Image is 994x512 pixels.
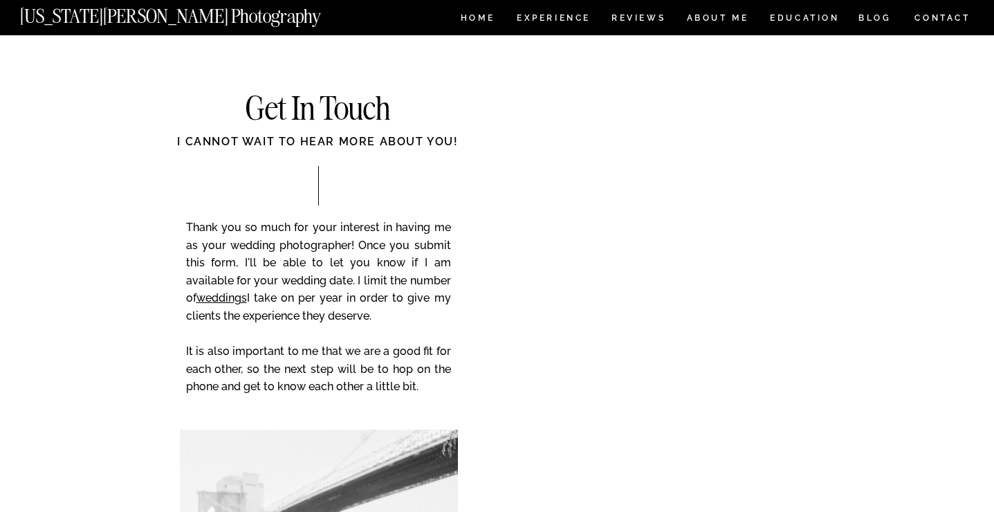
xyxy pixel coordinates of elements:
[517,14,589,26] a: Experience
[914,10,971,26] a: CONTACT
[20,7,367,19] a: [US_STATE][PERSON_NAME] Photography
[686,14,749,26] a: ABOUT ME
[186,219,451,415] p: Thank you so much for your interest in having me as your wedding photographer! Once you submit th...
[179,93,457,127] h2: Get In Touch
[768,14,841,26] a: EDUCATION
[196,291,247,304] a: weddings
[611,14,663,26] a: REVIEWS
[858,14,892,26] a: BLOG
[124,134,513,165] div: I cannot wait to hear more about you!
[458,14,497,26] a: HOME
